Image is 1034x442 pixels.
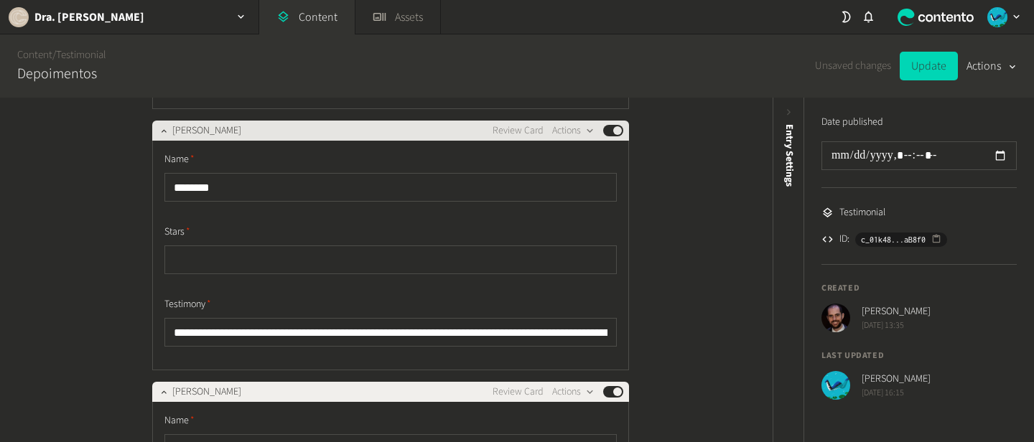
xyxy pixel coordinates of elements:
[839,205,885,220] span: Testimonial
[815,58,891,75] span: Unsaved changes
[862,372,931,387] span: [PERSON_NAME]
[821,282,1017,295] h4: Created
[967,52,1017,80] button: Actions
[17,47,52,62] a: Content
[839,232,849,247] span: ID:
[164,297,211,312] span: Testimony
[552,122,595,139] button: Actions
[855,232,947,247] button: c_01k48...aB8f0
[9,7,29,27] img: Dra. Caroline Cha
[862,387,931,400] span: [DATE] 16:15
[34,9,144,26] h2: Dra. [PERSON_NAME]
[821,349,1017,362] h4: Last updated
[861,233,926,246] span: c_01k48...aB8f0
[862,304,931,319] span: [PERSON_NAME]
[782,124,797,187] span: Entry Settings
[552,383,595,400] button: Actions
[821,371,850,400] img: andréia c.
[17,63,97,85] h2: Depoimentos
[493,385,544,400] span: Review Card
[900,52,958,80] button: Update
[164,152,195,167] span: Name
[164,225,190,240] span: Stars
[172,385,241,400] span: Beatriz L.
[493,123,544,138] span: Review Card
[821,304,850,332] img: Andre Teves
[52,47,56,62] span: /
[172,123,241,138] span: Carla F.
[862,319,931,332] span: [DATE] 13:35
[164,413,195,428] span: Name
[56,47,106,62] a: Testimonial
[987,7,1007,27] img: andréia c.
[821,115,883,130] label: Date published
